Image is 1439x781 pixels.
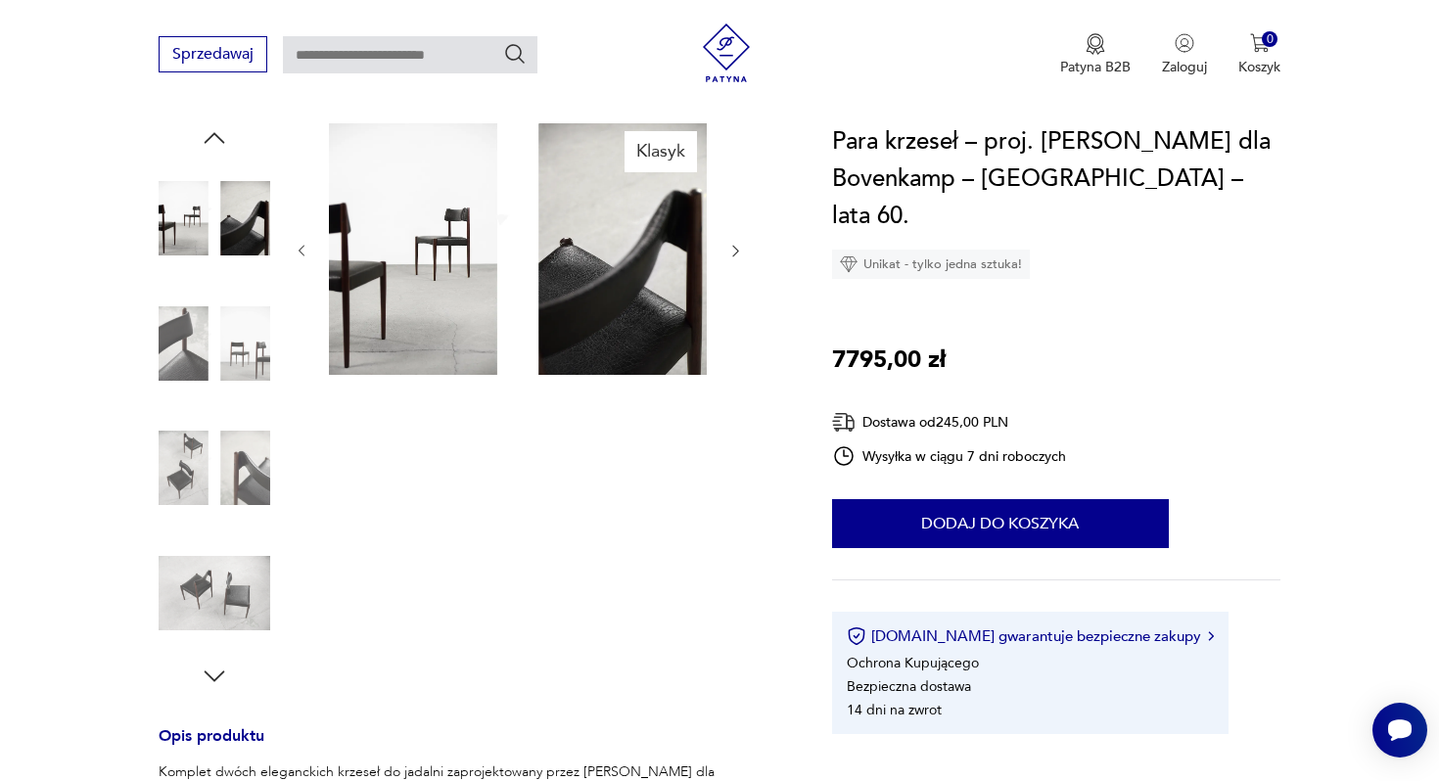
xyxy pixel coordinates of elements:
div: 0 [1262,31,1278,48]
img: Patyna - sklep z meblami i dekoracjami vintage [697,23,756,82]
button: Szukaj [503,42,527,66]
button: Zaloguj [1162,33,1207,76]
div: Wysyłka w ciągu 7 dni roboczych [832,444,1067,468]
img: Zdjęcie produktu Para krzeseł – proj. Aksel Bender Madsen dla Bovenkamp – Holandia – lata 60. [329,123,707,375]
button: 0Koszyk [1238,33,1280,76]
p: 7795,00 zł [832,342,946,379]
img: Ikonka użytkownika [1175,33,1194,53]
img: Ikona diamentu [840,255,858,273]
button: Patyna B2B [1060,33,1131,76]
img: Ikona certyfikatu [847,626,866,646]
li: Ochrona Kupującego [847,654,979,672]
img: Zdjęcie produktu Para krzeseł – proj. Aksel Bender Madsen dla Bovenkamp – Holandia – lata 60. [159,537,270,649]
li: Bezpieczna dostawa [847,677,971,696]
img: Ikona medalu [1086,33,1105,55]
div: Klasyk [625,131,697,172]
img: Ikona strzałki w prawo [1208,631,1214,641]
img: Zdjęcie produktu Para krzeseł – proj. Aksel Bender Madsen dla Bovenkamp – Holandia – lata 60. [159,412,270,524]
img: Ikona koszyka [1250,33,1270,53]
iframe: Smartsupp widget button [1372,703,1427,758]
div: Unikat - tylko jedna sztuka! [832,250,1030,279]
p: Patyna B2B [1060,58,1131,76]
a: Sprzedawaj [159,49,267,63]
li: 14 dni na zwrot [847,701,942,719]
p: Zaloguj [1162,58,1207,76]
button: Dodaj do koszyka [832,499,1169,548]
h1: Para krzeseł – proj. [PERSON_NAME] dla Bovenkamp – [GEOGRAPHIC_DATA] – lata 60. [832,123,1281,235]
button: [DOMAIN_NAME] gwarantuje bezpieczne zakupy [847,626,1214,646]
img: Ikona dostawy [832,410,856,435]
h3: Opis produktu [159,730,785,762]
img: Zdjęcie produktu Para krzeseł – proj. Aksel Bender Madsen dla Bovenkamp – Holandia – lata 60. [159,162,270,274]
div: Dostawa od 245,00 PLN [832,410,1067,435]
button: Sprzedawaj [159,36,267,72]
p: Koszyk [1238,58,1280,76]
a: Ikona medaluPatyna B2B [1060,33,1131,76]
img: Zdjęcie produktu Para krzeseł – proj. Aksel Bender Madsen dla Bovenkamp – Holandia – lata 60. [159,288,270,399]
